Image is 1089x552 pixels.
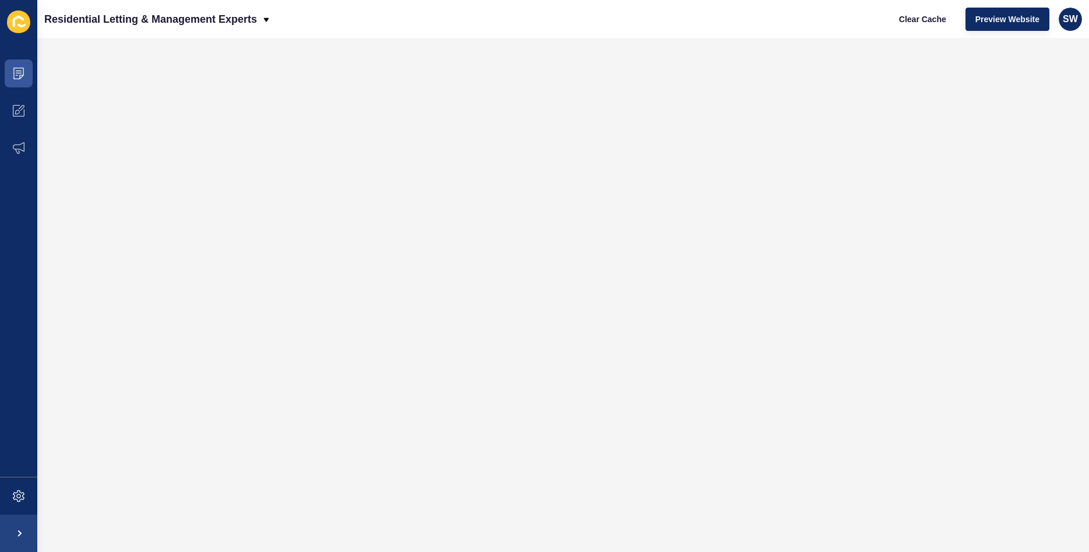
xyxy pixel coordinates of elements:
span: Preview Website [975,13,1039,25]
span: Clear Cache [899,13,946,25]
p: Residential Letting & Management Experts [44,5,257,34]
button: Preview Website [965,8,1049,31]
button: Clear Cache [889,8,956,31]
span: SW [1063,13,1078,25]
